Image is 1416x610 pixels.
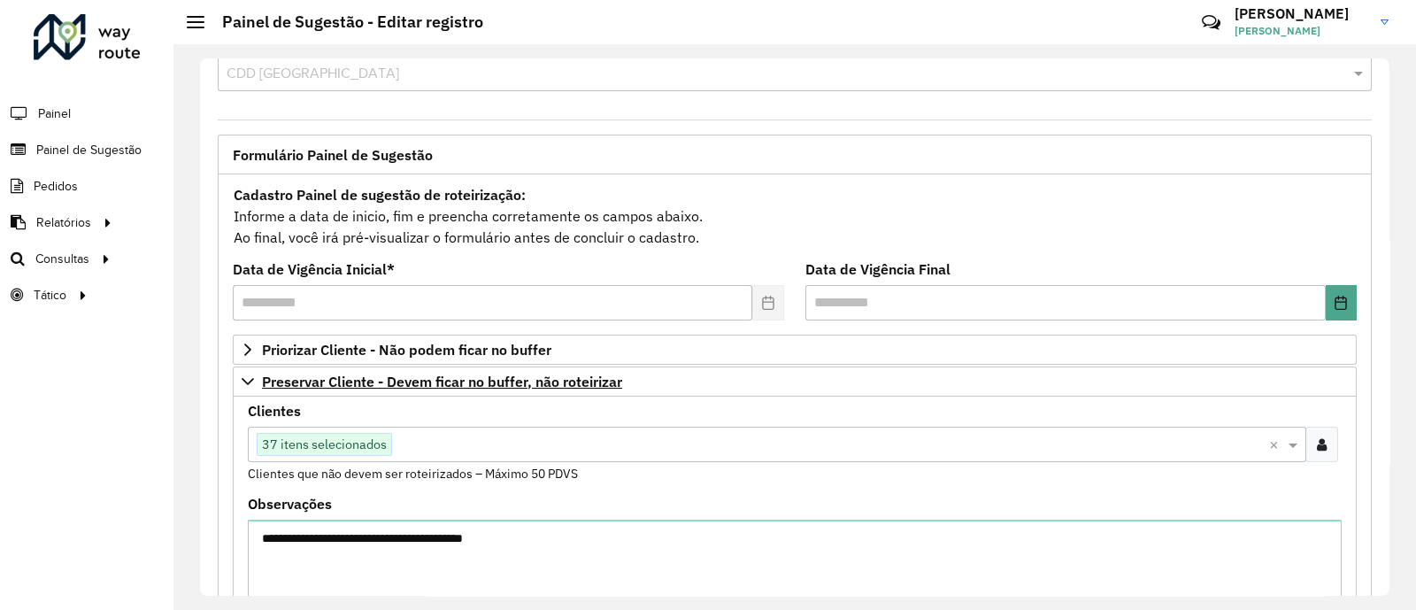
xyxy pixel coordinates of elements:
label: Clientes [248,400,301,421]
span: Priorizar Cliente - Não podem ficar no buffer [262,343,551,357]
span: 37 itens selecionados [258,434,391,455]
a: Preservar Cliente - Devem ficar no buffer, não roteirizar [233,367,1357,397]
label: Data de Vigência Final [805,259,950,280]
span: Consultas [35,250,89,268]
span: Painel [38,104,71,123]
small: Clientes que não devem ser roteirizados – Máximo 50 PDVS [248,466,578,482]
label: Data de Vigência Inicial [233,259,395,280]
h2: Painel de Sugestão - Editar registro [204,12,483,32]
span: Clear all [1269,434,1284,455]
button: Choose Date [1326,285,1357,320]
span: Painel de Sugestão [36,141,142,159]
div: Informe a data de inicio, fim e preencha corretamente os campos abaixo. Ao final, você irá pré-vi... [233,183,1357,249]
h3: [PERSON_NAME] [1235,5,1367,22]
span: Formulário Painel de Sugestão [233,148,433,162]
a: Contato Rápido [1192,4,1230,42]
strong: Cadastro Painel de sugestão de roteirização: [234,186,526,204]
span: Tático [34,286,66,305]
label: Observações [248,493,332,514]
span: Preservar Cliente - Devem ficar no buffer, não roteirizar [262,374,622,389]
span: Pedidos [34,177,78,196]
span: [PERSON_NAME] [1235,23,1367,39]
span: Relatórios [36,213,91,232]
a: Priorizar Cliente - Não podem ficar no buffer [233,335,1357,365]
